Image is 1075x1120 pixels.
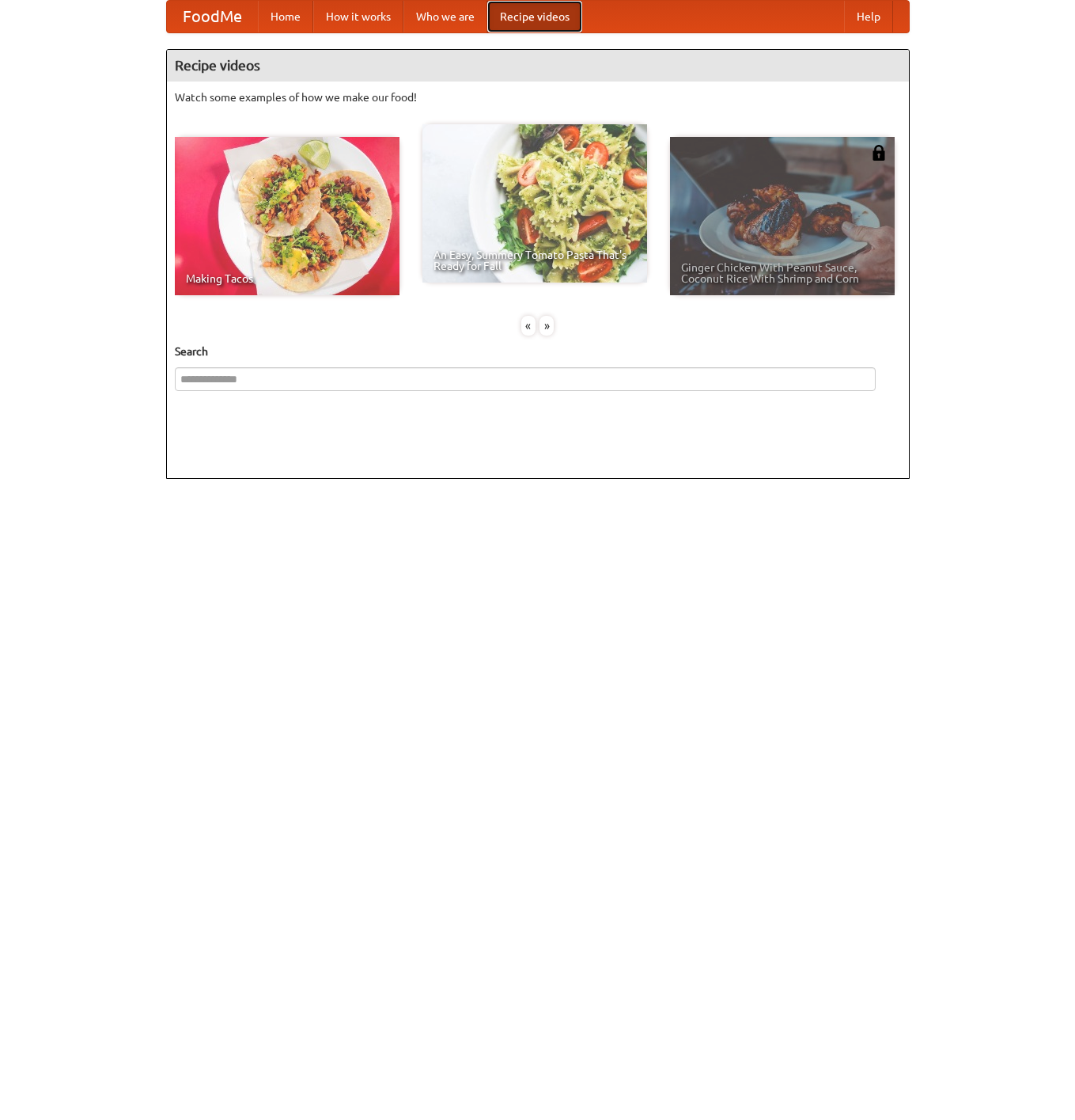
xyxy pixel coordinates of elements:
a: Recipe videos [487,1,582,32]
a: Help [844,1,893,32]
h5: Search [175,344,901,359]
h4: Recipe videos [167,50,909,82]
a: An Easy, Summery Tomato Pasta That's Ready for Fall [422,124,647,283]
a: Making Tacos [175,137,399,295]
a: How it works [313,1,403,32]
div: « [521,316,536,336]
a: FoodMe [167,1,258,32]
a: Who we are [403,1,487,32]
img: 483408.png [871,145,887,161]
span: An Easy, Summery Tomato Pasta That's Ready for Fall [433,249,636,271]
a: Home [258,1,313,32]
span: Making Tacos [186,273,388,284]
div: » [539,316,554,336]
p: Watch some examples of how we make our food! [175,89,901,105]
